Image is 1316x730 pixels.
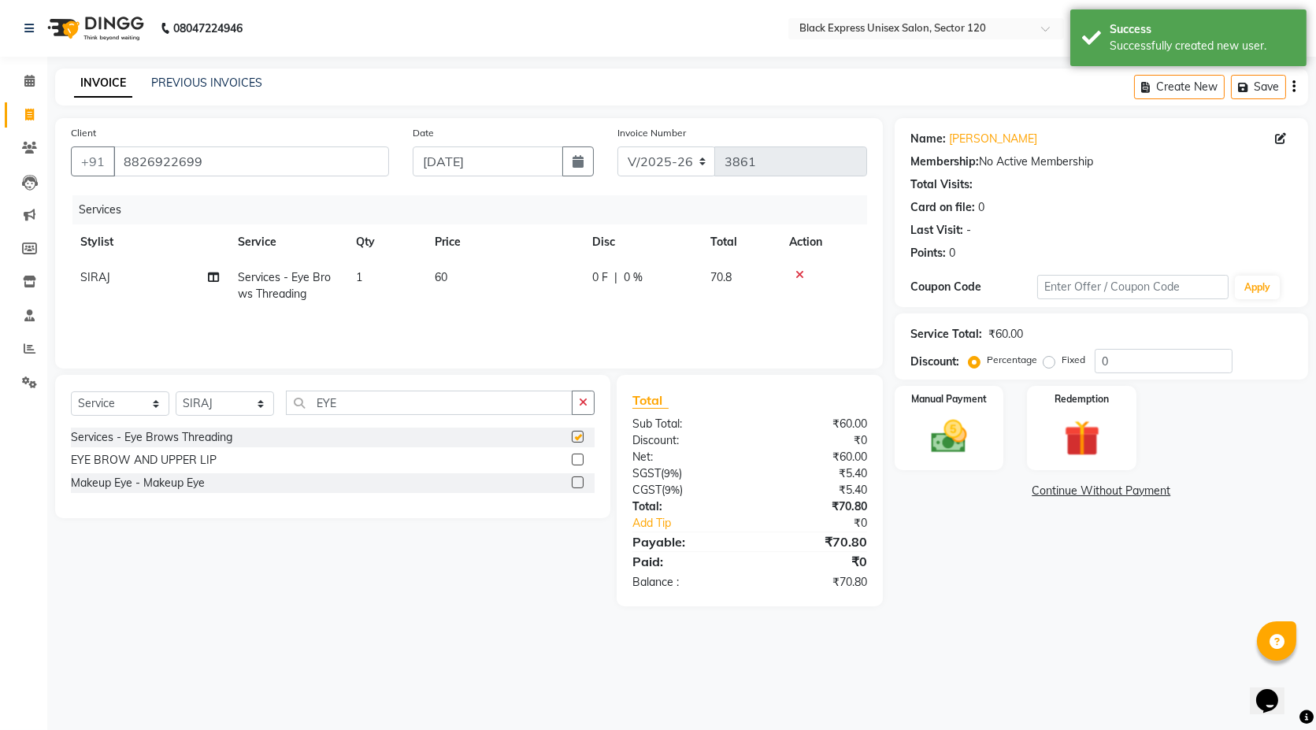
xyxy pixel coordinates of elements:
[621,416,750,432] div: Sub Total:
[1110,38,1295,54] div: Successfully created new user.
[750,432,879,449] div: ₹0
[71,475,205,491] div: Makeup Eye - Makeup Eye
[347,224,425,260] th: Qty
[1231,75,1286,99] button: Save
[920,416,978,458] img: _cash.svg
[987,353,1037,367] label: Percentage
[71,126,96,140] label: Client
[771,515,878,532] div: ₹0
[286,391,573,415] input: Search or Scan
[750,552,879,571] div: ₹0
[621,515,771,532] a: Add Tip
[71,224,228,260] th: Stylist
[425,224,583,260] th: Price
[592,269,608,286] span: 0 F
[988,326,1023,343] div: ₹60.00
[910,222,963,239] div: Last Visit:
[1055,392,1109,406] label: Redemption
[40,6,148,50] img: logo
[750,416,879,432] div: ₹60.00
[356,270,362,284] span: 1
[151,76,262,90] a: PREVIOUS INVOICES
[621,465,750,482] div: ( )
[632,466,661,480] span: SGST
[710,270,732,284] span: 70.8
[435,270,447,284] span: 60
[74,69,132,98] a: INVOICE
[1053,416,1111,461] img: _gift.svg
[621,574,750,591] div: Balance :
[910,154,979,170] div: Membership:
[910,131,946,147] div: Name:
[665,484,680,496] span: 9%
[910,279,1038,295] div: Coupon Code
[1110,21,1295,38] div: Success
[624,269,643,286] span: 0 %
[621,532,750,551] div: Payable:
[750,498,879,515] div: ₹70.80
[750,574,879,591] div: ₹70.80
[1037,275,1229,299] input: Enter Offer / Coupon Code
[750,449,879,465] div: ₹60.00
[632,483,662,497] span: CGST
[701,224,780,260] th: Total
[1250,667,1300,714] iframe: chat widget
[621,498,750,515] div: Total:
[780,224,867,260] th: Action
[1134,75,1225,99] button: Create New
[978,199,984,216] div: 0
[621,552,750,571] div: Paid:
[750,465,879,482] div: ₹5.40
[71,452,217,469] div: EYE BROW AND UPPER LIP
[72,195,879,224] div: Services
[750,482,879,498] div: ₹5.40
[1235,276,1280,299] button: Apply
[898,483,1305,499] a: Continue Without Payment
[71,146,115,176] button: +91
[621,482,750,498] div: ( )
[910,199,975,216] div: Card on file:
[80,270,110,284] span: SIRAJ
[621,449,750,465] div: Net:
[1062,353,1085,367] label: Fixed
[910,154,1292,170] div: No Active Membership
[173,6,243,50] b: 08047224946
[949,245,955,261] div: 0
[750,532,879,551] div: ₹70.80
[617,126,686,140] label: Invoice Number
[113,146,389,176] input: Search by Name/Mobile/Email/Code
[621,432,750,449] div: Discount:
[238,270,331,301] span: Services - Eye Brows Threading
[632,392,669,409] span: Total
[911,392,987,406] label: Manual Payment
[614,269,617,286] span: |
[71,429,232,446] div: Services - Eye Brows Threading
[910,245,946,261] div: Points:
[910,354,959,370] div: Discount:
[966,222,971,239] div: -
[910,176,973,193] div: Total Visits:
[949,131,1037,147] a: [PERSON_NAME]
[910,326,982,343] div: Service Total:
[228,224,347,260] th: Service
[664,467,679,480] span: 9%
[583,224,701,260] th: Disc
[413,126,434,140] label: Date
